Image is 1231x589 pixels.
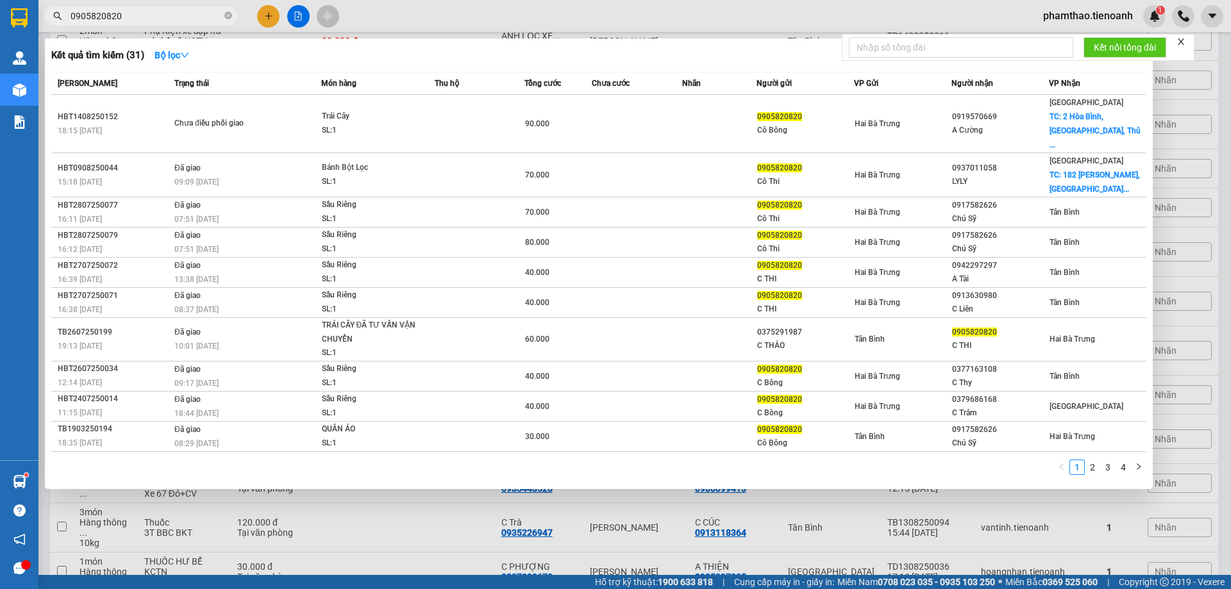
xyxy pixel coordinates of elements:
[757,231,802,240] span: 0905820820
[855,298,900,307] span: Hai Bà Trưng
[58,79,117,88] span: [PERSON_NAME]
[174,409,219,418] span: 18:44 [DATE]
[58,326,171,339] div: TB2607250199
[5,56,84,69] span: ĐC: B459 QL1A, PĐông [GEOGRAPHIC_DATA], Q12
[97,47,176,54] span: VP Nhận: [PERSON_NAME]
[58,362,171,376] div: HBT2607250034
[13,115,26,129] img: solution-icon
[322,422,418,436] div: QUẦN ÁO
[952,272,1048,286] div: A Tài
[58,178,102,187] span: 15:18 [DATE]
[1116,460,1131,475] li: 4
[855,372,900,381] span: Hai Bà Trưng
[757,272,853,286] div: C THI
[144,45,199,65] button: Bộ lọcdown
[174,365,201,374] span: Đã giao
[58,95,135,105] span: GỬI KHÁCH HÀNG
[174,231,201,240] span: Đã giao
[13,533,26,545] span: notification
[58,408,102,417] span: 11:15 [DATE]
[855,268,900,277] span: Hai Bà Trưng
[757,112,802,121] span: 0905820820
[174,342,219,351] span: 10:01 [DATE]
[682,79,701,88] span: Nhãn
[757,436,853,450] div: Cô Bông
[952,339,1048,353] div: C THI
[97,56,162,69] span: ĐC: Ngã 3 Easim ,[GEOGRAPHIC_DATA]
[1050,298,1080,307] span: Tân Bình
[952,199,1048,212] div: 0917582626
[155,50,189,60] strong: Bộ lọc
[1135,463,1143,470] span: right
[952,242,1048,256] div: Chú Sỹ
[174,395,201,404] span: Đã giao
[952,436,1048,450] div: Chú Sỹ
[952,376,1048,390] div: C Thy
[47,7,180,19] span: CTY TNHH DLVT TIẾN OANH
[13,51,26,65] img: warehouse-icon
[757,376,853,390] div: C Bông
[1100,460,1116,475] li: 3
[5,47,57,54] span: VP Gửi: An Sương
[757,175,853,188] div: Cô Thi
[1050,208,1080,217] span: Tân Bình
[525,119,549,128] span: 90.000
[1049,79,1080,88] span: VP Nhận
[1131,460,1146,475] li: Next Page
[757,242,853,256] div: Cô Thi
[757,163,802,172] span: 0905820820
[1050,156,1123,165] span: [GEOGRAPHIC_DATA]
[322,406,418,420] div: SL: 1
[58,199,171,212] div: HBT2807250077
[58,275,102,284] span: 16:39 [DATE]
[952,212,1048,226] div: Chú Sỹ
[58,259,171,272] div: HBT2707250072
[174,79,209,88] span: Trạng thái
[855,432,885,441] span: Tân Bình
[952,110,1048,124] div: 0919570669
[525,335,549,344] span: 60.000
[174,117,271,131] div: Chưa điều phối giao
[322,175,418,189] div: SL: 1
[952,406,1048,420] div: C Trâm
[174,291,201,300] span: Đã giao
[224,10,232,22] span: close-circle
[53,12,62,21] span: search
[322,288,418,303] div: Sầu Riêng
[854,79,878,88] span: VP Gửi
[322,272,418,286] div: SL: 1
[1094,40,1156,54] span: Kết nối tổng đài
[1116,460,1130,474] a: 4
[58,110,171,124] div: HBT1408250152
[1050,335,1095,344] span: Hai Bà Trưng
[952,289,1048,303] div: 0913630980
[952,363,1048,376] div: 0377163108
[322,392,418,406] div: Sầu Riêng
[322,436,418,451] div: SL: 1
[951,79,993,88] span: Người nhận
[525,372,549,381] span: 40.000
[322,242,418,256] div: SL: 1
[322,362,418,376] div: Sầu Riêng
[322,212,418,226] div: SL: 1
[28,83,165,94] span: ----------------------------------------------
[1050,372,1080,381] span: Tân Bình
[525,268,549,277] span: 40.000
[58,229,171,242] div: HBT2807250079
[13,562,26,574] span: message
[1050,238,1080,247] span: Tân Bình
[24,473,28,477] sup: 1
[525,208,549,217] span: 70.000
[952,423,1048,436] div: 0917582626
[174,425,201,434] span: Đã giao
[58,378,102,387] span: 12:14 [DATE]
[58,162,171,175] div: HBT0908250044
[855,238,900,247] span: Hai Bà Trưng
[97,72,147,79] span: ĐT: 0905 22 58 58
[1177,37,1185,46] span: close
[1050,432,1095,441] span: Hai Bà Trưng
[71,9,222,23] input: Tìm tên, số ĐT hoặc mã đơn
[58,438,102,447] span: 18:35 [DATE]
[174,275,219,284] span: 13:38 [DATE]
[174,163,201,172] span: Đã giao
